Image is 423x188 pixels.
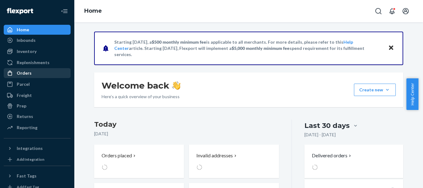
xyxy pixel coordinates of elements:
div: Fast Tags [17,173,37,179]
div: Returns [17,113,33,120]
div: Replenishments [17,59,50,66]
div: Home [17,27,29,33]
button: Open Search Box [372,5,385,17]
button: Open notifications [386,5,398,17]
a: Add Integration [4,156,71,163]
div: Integrations [17,145,43,151]
div: Parcel [17,81,30,87]
span: $500 monthly minimum fee [152,39,206,45]
p: Invalid addresses [196,152,233,159]
button: Orders placed [94,145,184,178]
button: Close Navigation [58,5,71,17]
button: Help Center [406,78,418,110]
a: Home [4,25,71,35]
a: Parcel [4,79,71,89]
p: [DATE] [94,131,279,137]
a: Inbounds [4,35,71,45]
div: Add Integration [17,157,44,162]
button: Fast Tags [4,171,71,181]
div: Freight [17,92,32,98]
p: Orders placed [102,152,132,159]
img: Flexport logo [7,8,33,14]
div: Reporting [17,125,37,131]
a: Orders [4,68,71,78]
div: Prep [17,103,26,109]
p: Starting [DATE], a is applicable to all merchants. For more details, please refer to this article... [114,39,382,58]
a: Reporting [4,123,71,133]
a: Prep [4,101,71,111]
button: Open account menu [399,5,412,17]
button: Delivered orders [312,152,352,159]
p: [DATE] - [DATE] [304,132,336,138]
div: Last 30 days [304,121,350,130]
button: Invalid addresses [189,145,279,178]
a: Inventory [4,46,71,56]
h1: Welcome back [102,80,181,91]
ol: breadcrumbs [79,2,107,20]
div: Orders [17,70,32,76]
div: Inventory [17,48,37,55]
div: Inbounds [17,37,36,43]
h3: Today [94,120,279,129]
a: Replenishments [4,58,71,68]
a: Returns [4,111,71,121]
button: Integrations [4,143,71,153]
img: hand-wave emoji [172,81,181,90]
a: Home [84,7,102,14]
span: $5,000 monthly minimum fee [232,46,290,51]
p: Here’s a quick overview of your business [102,94,181,100]
button: Create new [354,84,396,96]
a: Freight [4,90,71,100]
button: Close [387,44,395,53]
